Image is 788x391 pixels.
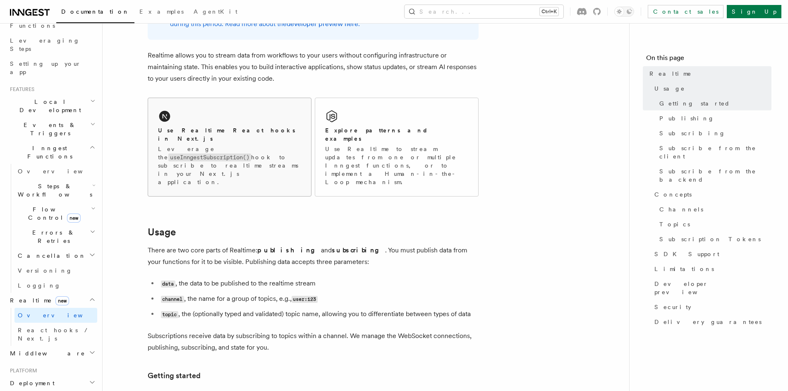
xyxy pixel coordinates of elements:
[651,187,771,202] a: Concepts
[315,98,479,197] a: Explore patterns and examplesUse Realtime to stream updates from one or multiple Inngest function...
[7,144,89,161] span: Inngest Functions
[18,168,103,175] span: Overview
[405,5,563,18] button: Search...Ctrl+K
[14,202,97,225] button: Flow Controlnew
[659,99,730,108] span: Getting started
[656,202,771,217] a: Channels
[148,370,201,381] a: Getting started
[161,311,178,318] code: topic
[158,278,479,290] li: , the data to be published to the realtime stream
[7,98,90,114] span: Local Development
[14,278,97,293] a: Logging
[7,86,34,93] span: Features
[18,267,72,274] span: Versioning
[654,265,714,273] span: Limitations
[654,250,719,258] span: SDK Support
[7,33,97,56] a: Leveraging Steps
[7,379,55,387] span: Deployment
[55,296,69,305] span: new
[7,346,97,361] button: Middleware
[189,2,242,22] a: AgentKit
[654,303,691,311] span: Security
[148,226,176,238] a: Usage
[659,205,703,213] span: Channels
[651,314,771,329] a: Delivery guarantees
[646,53,771,66] h4: On this page
[139,8,184,15] span: Examples
[654,190,692,199] span: Concepts
[648,5,723,18] a: Contact sales
[651,300,771,314] a: Security
[656,164,771,187] a: Subscribe from the backend
[292,296,318,303] code: user:123
[287,20,358,28] a: developer preview here
[7,296,69,305] span: Realtime
[14,323,97,346] a: React hooks / Next.js
[14,252,86,260] span: Cancellation
[7,349,85,357] span: Middleware
[14,182,92,199] span: Steps & Workflows
[654,280,771,296] span: Developer preview
[651,276,771,300] a: Developer preview
[56,2,134,23] a: Documentation
[14,225,97,248] button: Errors & Retries
[656,96,771,111] a: Getting started
[61,8,129,15] span: Documentation
[659,167,771,184] span: Subscribe from the backend
[656,126,771,141] a: Subscribing
[7,367,37,374] span: Platform
[14,164,97,179] a: Overview
[614,7,634,17] button: Toggle dark mode
[7,56,97,79] a: Setting up your app
[7,164,97,293] div: Inngest Functions
[158,126,301,143] h2: Use Realtime React hooks in Next.js
[659,144,771,161] span: Subscribe from the client
[18,282,61,289] span: Logging
[14,228,90,245] span: Errors & Retries
[161,281,175,288] code: data
[659,114,714,122] span: Publishing
[659,129,726,137] span: Subscribing
[727,5,781,18] a: Sign Up
[148,245,479,268] p: There are two core parts of Realtime: and . You must publish data from your functions for it to b...
[656,141,771,164] a: Subscribe from the client
[194,8,237,15] span: AgentKit
[7,293,97,308] button: Realtimenew
[7,376,97,391] button: Deployment
[646,66,771,81] a: Realtime
[659,220,690,228] span: Topics
[7,308,97,346] div: Realtimenew
[168,154,251,161] code: useInngestSubscription()
[332,246,385,254] strong: subscribing
[651,247,771,261] a: SDK Support
[14,248,97,263] button: Cancellation
[654,84,685,93] span: Usage
[325,126,468,143] h2: Explore patterns and examples
[18,312,103,319] span: Overview
[158,293,479,305] li: , the name for a group of topics, e.g.,
[148,98,311,197] a: Use Realtime React hooks in Next.jsLeverage theuseInngestSubscription()hook to subscribe to realt...
[158,308,479,320] li: , the (optionally typed and validated) topic name, allowing you to differentiate between types of...
[257,246,321,254] strong: publishing
[325,145,468,186] p: Use Realtime to stream updates from one or multiple Inngest functions, or to implement a Human-in...
[7,94,97,118] button: Local Development
[67,213,81,223] span: new
[7,141,97,164] button: Inngest Functions
[14,179,97,202] button: Steps & Workflows
[7,118,97,141] button: Events & Triggers
[651,261,771,276] a: Limitations
[134,2,189,22] a: Examples
[10,60,81,75] span: Setting up your app
[14,263,97,278] a: Versioning
[14,308,97,323] a: Overview
[148,330,479,353] p: Subscriptions receive data by subscribing to topics within a channel. We manage the WebSocket con...
[659,235,761,243] span: Subscription Tokens
[148,50,479,84] p: Realtime allows you to stream data from workflows to your users without configuring infrastructur...
[651,81,771,96] a: Usage
[656,217,771,232] a: Topics
[18,327,91,342] span: React hooks / Next.js
[656,232,771,247] a: Subscription Tokens
[540,7,558,16] kbd: Ctrl+K
[14,205,91,222] span: Flow Control
[649,70,692,78] span: Realtime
